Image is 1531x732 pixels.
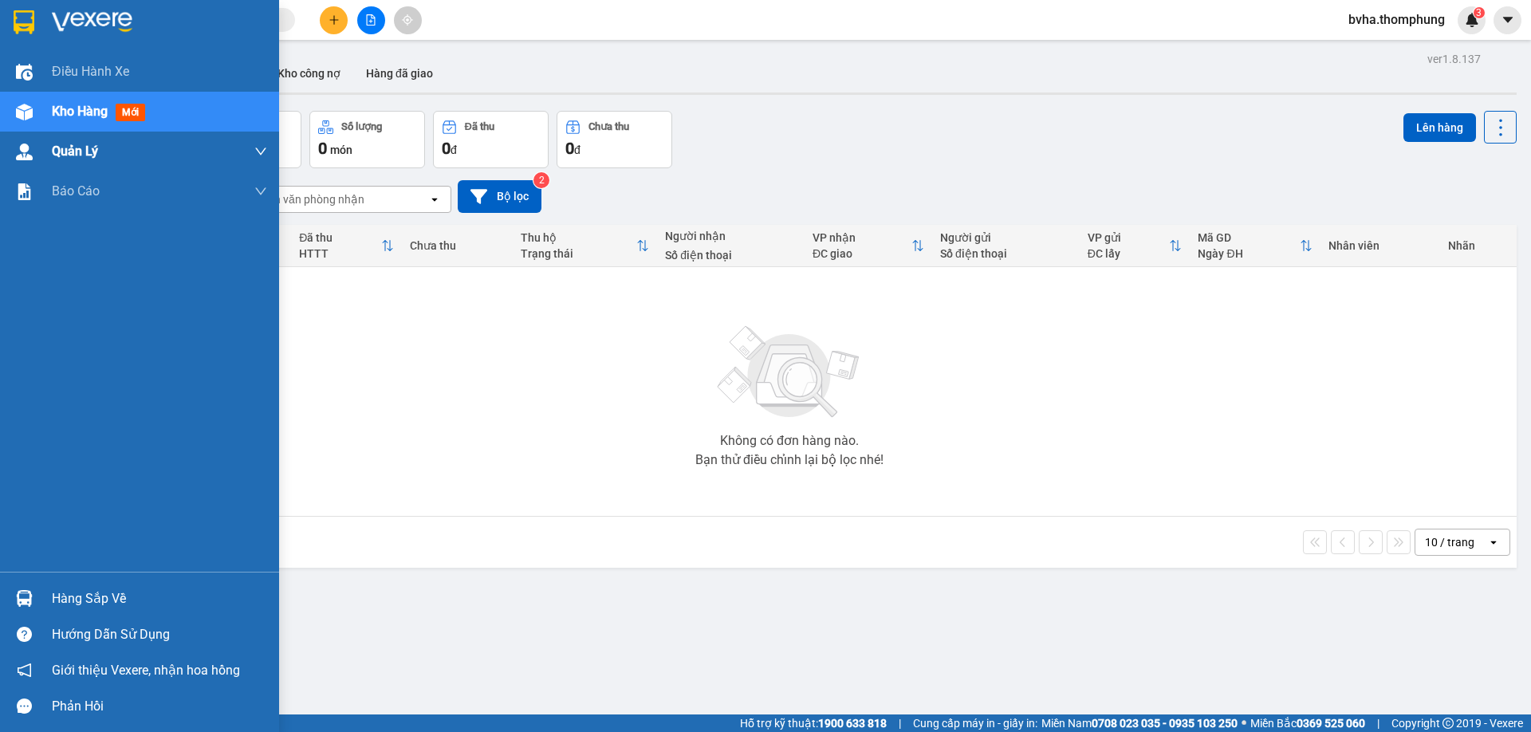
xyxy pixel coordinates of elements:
div: Số lượng [341,121,382,132]
div: Chưa thu [588,121,629,132]
th: Toggle SortBy [805,225,932,267]
span: | [899,714,901,732]
div: Chọn văn phòng nhận [254,191,364,207]
img: logo-vxr [14,10,34,34]
span: Kho hàng [52,104,108,119]
span: question-circle [17,627,32,642]
span: caret-down [1501,13,1515,27]
div: HTTT [299,247,381,260]
span: ⚪️ [1242,720,1246,726]
div: Ngày ĐH [1198,247,1300,260]
span: file-add [365,14,376,26]
img: solution-icon [16,183,33,200]
div: 10 / trang [1425,534,1474,550]
span: đ [574,144,581,156]
span: Miền Bắc [1250,714,1365,732]
div: Số điện thoại [665,249,797,262]
img: warehouse-icon [16,104,33,120]
button: Bộ lọc [458,180,541,213]
button: file-add [357,6,385,34]
span: Cung cấp máy in - giấy in: [913,714,1037,732]
svg: open [1487,536,1500,549]
span: message [17,699,32,714]
div: Trạng thái [521,247,636,260]
img: warehouse-icon [16,144,33,160]
button: aim [394,6,422,34]
div: Số điện thoại [940,247,1072,260]
span: down [254,145,267,158]
img: warehouse-icon [16,64,33,81]
span: bvha.thomphung [1336,10,1458,30]
div: Người gửi [940,231,1072,244]
div: Nhãn [1448,239,1509,252]
th: Toggle SortBy [1080,225,1191,267]
svg: open [428,193,441,206]
button: plus [320,6,348,34]
span: đ [451,144,457,156]
strong: 0369 525 060 [1297,717,1365,730]
span: Giới thiệu Vexere, nhận hoa hồng [52,660,240,680]
span: 0 [318,139,327,158]
th: Toggle SortBy [1190,225,1320,267]
div: Người nhận [665,230,797,242]
div: ĐC lấy [1088,247,1170,260]
img: warehouse-icon [16,590,33,607]
img: icon-new-feature [1465,13,1479,27]
div: Chưa thu [410,239,505,252]
span: copyright [1442,718,1454,729]
div: Thu hộ [521,231,636,244]
button: Chưa thu0đ [557,111,672,168]
span: Miền Nam [1041,714,1238,732]
div: Đã thu [465,121,494,132]
div: Hàng sắp về [52,587,267,611]
div: VP gửi [1088,231,1170,244]
span: down [254,185,267,198]
th: Toggle SortBy [513,225,657,267]
span: plus [329,14,340,26]
div: VP nhận [813,231,911,244]
div: Mã GD [1198,231,1300,244]
div: Hướng dẫn sử dụng [52,623,267,647]
div: ĐC giao [813,247,911,260]
button: Hàng đã giao [353,54,446,92]
div: Đã thu [299,231,381,244]
button: caret-down [1494,6,1521,34]
th: Toggle SortBy [291,225,402,267]
span: món [330,144,352,156]
div: Không có đơn hàng nào. [720,435,859,447]
span: Báo cáo [52,181,100,201]
span: 3 [1476,7,1482,18]
span: 0 [442,139,451,158]
span: aim [402,14,413,26]
span: Quản Lý [52,141,98,161]
button: Lên hàng [1403,113,1476,142]
sup: 3 [1474,7,1485,18]
img: svg+xml;base64,PHN2ZyBjbGFzcz0ibGlzdC1wbHVnX19zdmciIHhtbG5zPSJodHRwOi8vd3d3LnczLm9yZy8yMDAwL3N2Zy... [710,317,869,428]
span: Điều hành xe [52,61,129,81]
span: mới [116,104,145,121]
span: notification [17,663,32,678]
button: Kho công nợ [265,54,353,92]
strong: 0708 023 035 - 0935 103 250 [1092,717,1238,730]
div: ver 1.8.137 [1427,50,1481,68]
sup: 2 [533,172,549,188]
button: Số lượng0món [309,111,425,168]
strong: 1900 633 818 [818,717,887,730]
div: Phản hồi [52,695,267,718]
span: 0 [565,139,574,158]
div: Nhân viên [1328,239,1431,252]
span: Hỗ trợ kỹ thuật: [740,714,887,732]
span: | [1377,714,1379,732]
div: Bạn thử điều chỉnh lại bộ lọc nhé! [695,454,884,466]
button: Đã thu0đ [433,111,549,168]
